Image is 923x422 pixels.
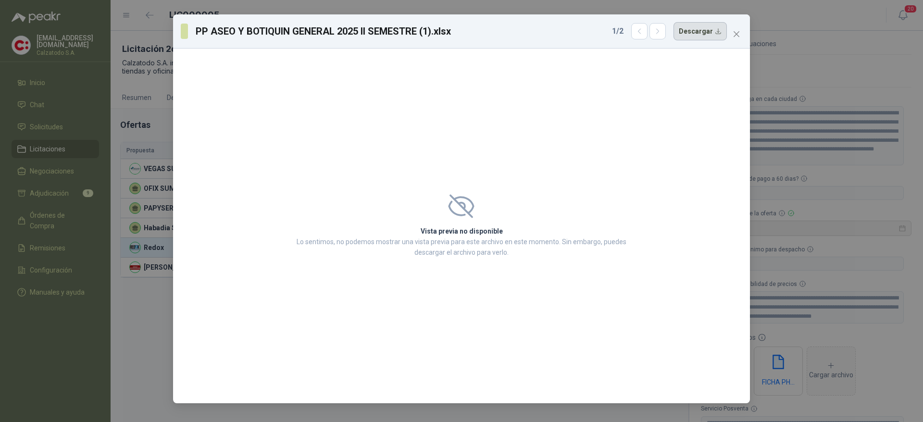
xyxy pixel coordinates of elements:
h2: Vista previa no disponible [294,226,629,236]
span: 1 / 2 [612,25,624,37]
button: Descargar [674,22,727,40]
p: Lo sentimos, no podemos mostrar una vista previa para este archivo en este momento. Sin embargo, ... [294,236,629,258]
button: Close [729,26,744,42]
span: close [733,30,740,38]
h3: PP ASEO Y BOTIQUIN GENERAL 2025 II SEMESTRE (1).xlsx [196,24,451,38]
